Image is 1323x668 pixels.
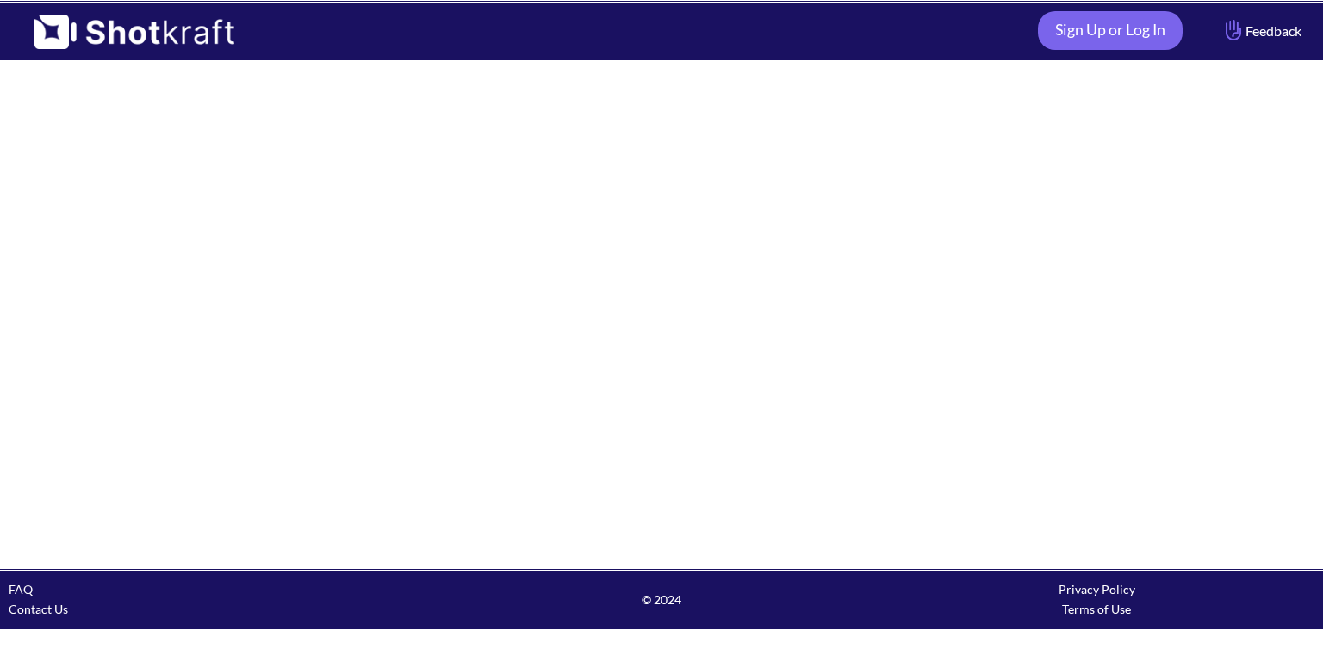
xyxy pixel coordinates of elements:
[1221,15,1245,45] img: Hand Icon
[879,599,1314,619] div: Terms of Use
[9,582,33,597] a: FAQ
[1221,21,1301,40] span: Feedback
[9,602,68,616] a: Contact Us
[444,590,879,609] span: © 2024
[879,579,1314,599] div: Privacy Policy
[1038,11,1183,50] a: Sign Up or Log In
